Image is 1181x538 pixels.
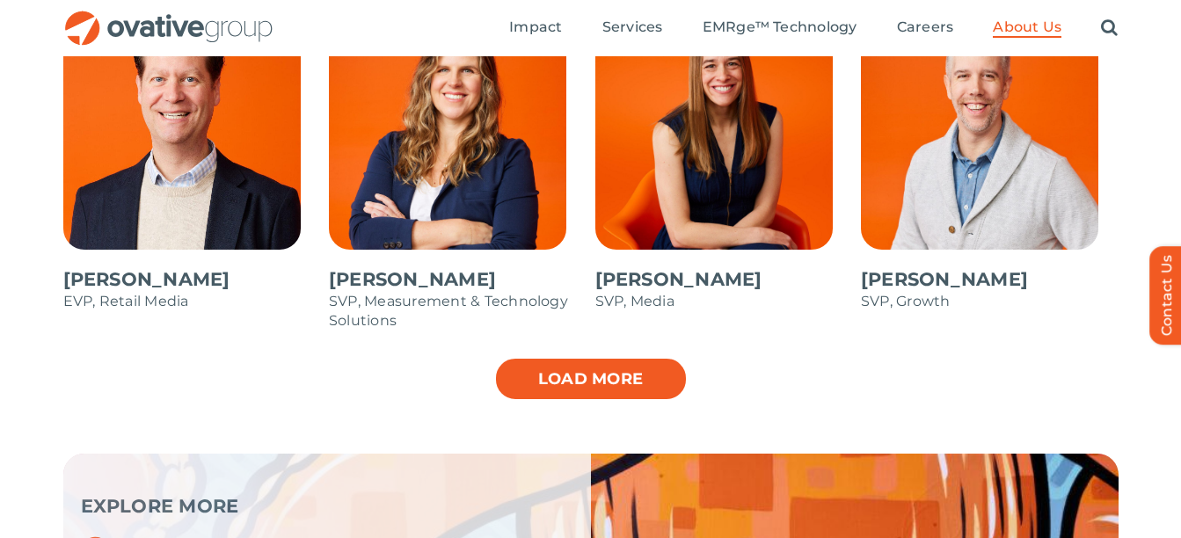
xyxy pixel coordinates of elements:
span: Services [602,18,663,36]
a: EMRge™ Technology [703,18,857,38]
p: EXPLORE MORE [81,498,547,515]
a: About Us [993,18,1061,38]
a: Impact [509,18,562,38]
span: About Us [993,18,1061,36]
span: EMRge™ Technology [703,18,857,36]
span: Impact [509,18,562,36]
a: OG_Full_horizontal_RGB [63,9,274,25]
a: Careers [897,18,954,38]
a: Load more [494,357,688,401]
a: Services [602,18,663,38]
a: Search [1101,18,1118,38]
span: Careers [897,18,954,36]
